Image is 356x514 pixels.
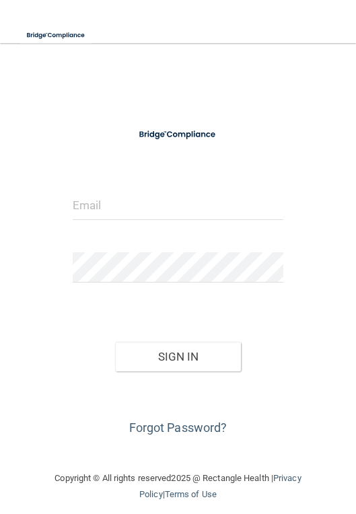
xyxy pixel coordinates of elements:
img: bridge_compliance_login_screen.278c3ca4.svg [131,124,225,145]
a: Privacy Policy [139,473,301,499]
button: Sign In [115,342,242,371]
a: Forgot Password? [129,420,227,435]
a: Terms of Use [165,489,217,499]
input: Email [73,190,283,220]
img: bridge_compliance_login_screen.278c3ca4.svg [20,22,92,49]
